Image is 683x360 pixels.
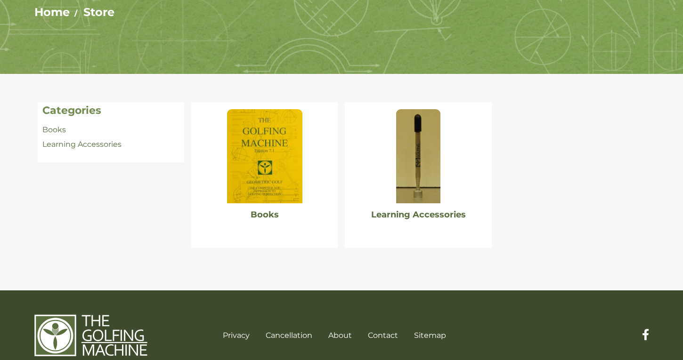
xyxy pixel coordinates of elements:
a: Sitemap [414,331,446,340]
img: The Golfing Machine [34,314,147,357]
a: Cancellation [266,331,312,340]
a: Books [42,125,66,134]
a: Learning Accessories [371,209,466,220]
a: Store [83,5,114,19]
h4: Categories [42,104,179,117]
a: Privacy [223,331,250,340]
a: About [328,331,352,340]
a: Contact [368,331,398,340]
a: Home [34,5,70,19]
a: Books [251,209,279,220]
a: Learning Accessories [42,140,122,149]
